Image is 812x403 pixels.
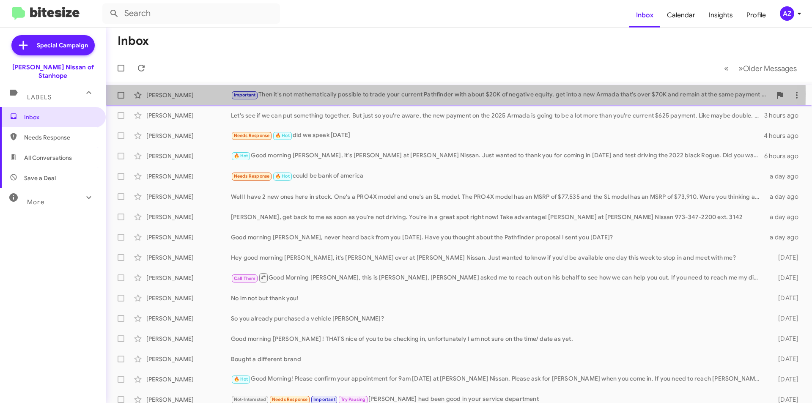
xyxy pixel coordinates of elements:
span: Special Campaign [37,41,88,49]
span: Needs Response [24,133,96,142]
a: Special Campaign [11,35,95,55]
span: Labels [27,93,52,101]
span: 🔥 Hot [275,133,290,138]
span: Try Pausing [341,397,365,402]
span: Needs Response [272,397,308,402]
a: Inbox [629,3,660,27]
div: No im not but thank you! [231,294,765,302]
span: 🔥 Hot [234,153,248,159]
span: Important [313,397,335,402]
div: [PERSON_NAME] [146,132,231,140]
a: Insights [702,3,740,27]
div: Good Morning! Please confirm your appointment for 9am [DATE] at [PERSON_NAME] Nissan. Please ask ... [231,374,765,384]
div: a day ago [765,172,805,181]
div: [DATE] [765,334,805,343]
div: Well I have 2 new ones here in stock. One's a PRO4X model and one's an SL model. The PRO4X model ... [231,192,765,201]
a: Calendar [660,3,702,27]
div: could be bank of america [231,171,765,181]
span: Inbox [24,113,96,121]
div: AZ [780,6,794,21]
span: » [738,63,743,74]
div: did we speak [DATE] [231,131,764,140]
div: a day ago [765,192,805,201]
h1: Inbox [118,34,149,48]
div: [PERSON_NAME] [146,172,231,181]
div: Let's see if we can put something together. But just so you're aware, the new payment on the 2025... [231,111,764,120]
div: Then it's not mathematically possible to trade your current Pathfinder with about $20K of negativ... [231,90,771,100]
div: [PERSON_NAME], get back to me as soon as you're not driving. You're in a great spot right now! Ta... [231,213,765,221]
div: a day ago [765,213,805,221]
div: Good morning [PERSON_NAME], it's [PERSON_NAME] at [PERSON_NAME] Nissan. Just wanted to thank you ... [231,151,764,161]
div: [PERSON_NAME] [146,274,231,282]
div: [DATE] [765,294,805,302]
span: Not-Interested [234,397,266,402]
span: Save a Deal [24,174,56,182]
div: [PERSON_NAME] [146,294,231,302]
span: More [27,198,44,206]
div: [PERSON_NAME] [146,233,231,241]
button: AZ [773,6,803,21]
div: [PERSON_NAME] [146,334,231,343]
span: Needs Response [234,133,270,138]
div: [PERSON_NAME] [146,253,231,262]
div: [DATE] [765,253,805,262]
input: Search [102,3,280,24]
button: Next [733,60,802,77]
div: a day ago [765,233,805,241]
a: Profile [740,3,773,27]
div: [DATE] [765,355,805,363]
div: [DATE] [765,274,805,282]
div: [PERSON_NAME] [146,314,231,323]
div: [DATE] [765,314,805,323]
div: [PERSON_NAME] [146,91,231,99]
div: Bought a different brand [231,355,765,363]
div: [PERSON_NAME] [146,111,231,120]
div: 6 hours ago [764,152,805,160]
div: Good Morning [PERSON_NAME], this is [PERSON_NAME], [PERSON_NAME] asked me to reach out on his beh... [231,272,765,283]
span: All Conversations [24,154,72,162]
span: 🔥 Hot [275,173,290,179]
div: 3 hours ago [764,111,805,120]
span: Important [234,92,256,98]
button: Previous [719,60,734,77]
span: Call Them [234,276,256,281]
nav: Page navigation example [719,60,802,77]
div: [DATE] [765,375,805,384]
div: Good morning [PERSON_NAME] ! THATS nice of you to be checking in, unfortunately I am not sure on ... [231,334,765,343]
span: Older Messages [743,64,797,73]
div: Good morning [PERSON_NAME], never heard back from you [DATE]. Have you thought about the Pathfind... [231,233,765,241]
div: [PERSON_NAME] [146,355,231,363]
div: 4 hours ago [764,132,805,140]
span: 🔥 Hot [234,376,248,382]
div: Hey good morning [PERSON_NAME], it's [PERSON_NAME] over at [PERSON_NAME] Nissan. Just wanted to k... [231,253,765,262]
span: Needs Response [234,173,270,179]
div: [PERSON_NAME] [146,192,231,201]
div: [PERSON_NAME] [146,152,231,160]
div: [PERSON_NAME] [146,375,231,384]
div: So you already purchased a vehicle [PERSON_NAME]? [231,314,765,323]
span: « [724,63,729,74]
div: [PERSON_NAME] [146,213,231,221]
